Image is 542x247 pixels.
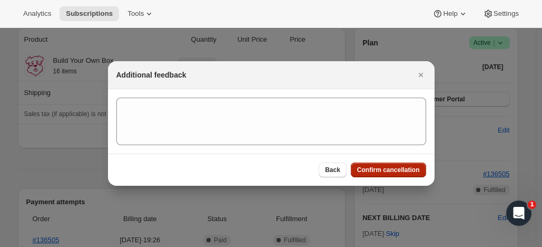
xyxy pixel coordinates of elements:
[357,166,420,174] span: Confirm cancellation
[121,6,161,21] button: Tools
[116,70,186,80] h2: Additional feedback
[325,166,340,174] span: Back
[413,68,428,82] button: Close
[319,163,347,177] button: Back
[127,9,144,18] span: Tools
[66,9,113,18] span: Subscriptions
[60,6,119,21] button: Subscriptions
[17,6,57,21] button: Analytics
[477,6,525,21] button: Settings
[23,9,51,18] span: Analytics
[443,9,457,18] span: Help
[494,9,519,18] span: Settings
[426,6,474,21] button: Help
[351,163,426,177] button: Confirm cancellation
[506,201,531,226] iframe: Intercom live chat
[528,201,536,209] span: 1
